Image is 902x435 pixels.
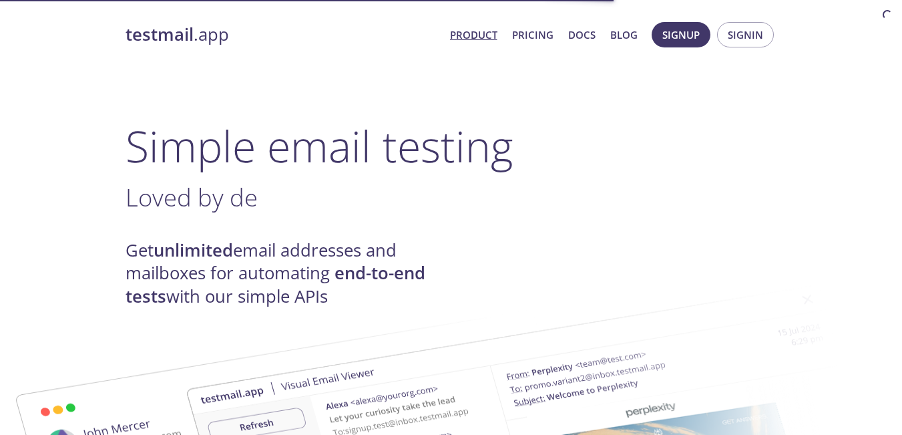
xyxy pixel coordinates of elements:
span: Signin [728,26,763,43]
a: Product [450,26,497,43]
button: Signin [717,22,774,47]
strong: testmail [126,23,194,46]
span: Signup [662,26,700,43]
a: Docs [568,26,596,43]
a: Pricing [512,26,553,43]
h4: Get email addresses and mailboxes for automating with our simple APIs [126,239,451,308]
a: testmail.app [126,23,439,46]
button: Signup [652,22,710,47]
strong: unlimited [154,239,233,262]
a: Blog [610,26,638,43]
strong: end-to-end tests [126,261,425,307]
span: Loved by de [126,180,258,214]
h1: Simple email testing [126,120,777,172]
